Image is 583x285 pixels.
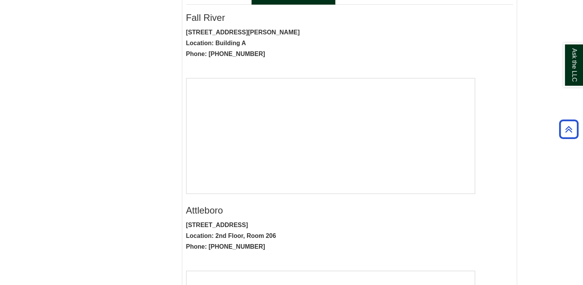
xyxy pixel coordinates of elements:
strong: [STREET_ADDRESS] Location: 2nd Floor, Room 206 Phone: [PHONE_NUMBER] [186,222,276,250]
iframe: Fall River [186,78,475,194]
h3: Fall River [186,12,513,23]
strong: [STREET_ADDRESS][PERSON_NAME] Location: Building A Phone: [PHONE_NUMBER] [186,29,300,57]
h3: Attleboro [186,205,513,216]
a: Back to Top [556,124,581,134]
